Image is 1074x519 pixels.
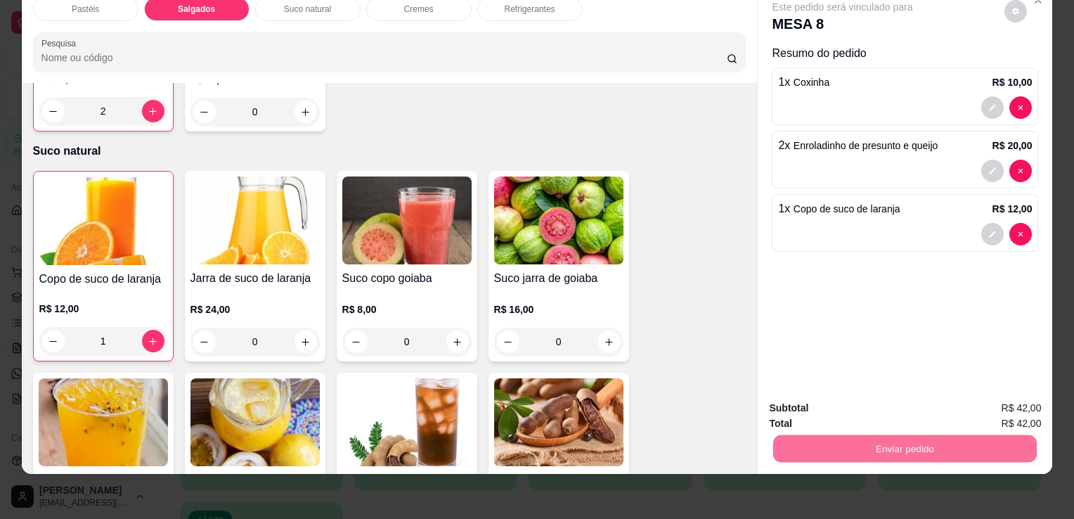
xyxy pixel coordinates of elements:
button: decrease-product-quantity [42,330,65,352]
button: Enviar pedido [773,435,1037,462]
p: Pastéis [72,4,99,15]
input: Pesquisa [41,51,727,65]
p: R$ 12,00 [992,202,1033,216]
span: Coxinha [794,77,829,88]
button: decrease-product-quantity [497,331,519,353]
button: increase-product-quantity [295,331,317,353]
p: 1 x [778,200,900,217]
span: Enroladinho de presunto e queijo [794,140,938,151]
img: product-image [190,378,320,466]
img: product-image [342,177,472,264]
p: Suco natural [284,4,331,15]
p: R$ 12,00 [39,302,167,316]
p: R$ 10,00 [992,75,1033,89]
img: product-image [494,378,623,466]
button: decrease-product-quantity [193,331,216,353]
strong: Total [769,418,791,429]
h4: Copo de suco de laranja [39,271,167,288]
p: Refrigerantes [505,4,555,15]
button: increase-product-quantity [142,330,164,352]
p: R$ 8,00 [342,302,472,316]
img: product-image [39,177,167,265]
h4: Jarra de suco de laranja [190,270,320,287]
p: R$ 20,00 [992,139,1033,153]
label: Pesquisa [41,37,81,49]
h4: Jarra de suco de maracujá [190,472,320,506]
button: decrease-product-quantity [1009,160,1032,182]
button: decrease-product-quantity [1009,96,1032,119]
button: decrease-product-quantity [193,101,216,123]
button: increase-product-quantity [598,331,621,353]
button: decrease-product-quantity [42,100,65,122]
button: increase-product-quantity [142,100,164,122]
span: Copo de suco de laranja [794,203,900,214]
p: Salgados [178,4,215,15]
button: increase-product-quantity [446,331,469,353]
p: 2 x [778,137,938,154]
p: Cremes [404,4,434,15]
button: decrease-product-quantity [345,331,368,353]
img: product-image [342,378,472,466]
img: product-image [190,177,320,264]
span: R$ 42,00 [1002,416,1042,431]
p: R$ 24,00 [190,302,320,316]
button: increase-product-quantity [295,101,317,123]
p: R$ 16,00 [494,302,623,316]
h4: Suco jarra de goiaba [494,270,623,287]
button: decrease-product-quantity [981,223,1004,245]
p: MESA 8 [772,14,912,34]
p: Suco natural [33,143,746,160]
button: decrease-product-quantity [981,160,1004,182]
p: Resumo do pedido [772,45,1038,62]
img: product-image [494,177,623,264]
h4: Copo de suco suco de tamarindo [342,472,472,506]
h4: Jarra de suco de tamarindo [494,472,623,506]
h4: Copo de suco de maracujá [39,472,168,506]
img: product-image [39,378,168,466]
p: 1 x [778,74,829,91]
button: decrease-product-quantity [1009,223,1032,245]
h4: Suco copo goiaba [342,270,472,287]
button: decrease-product-quantity [981,96,1004,119]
